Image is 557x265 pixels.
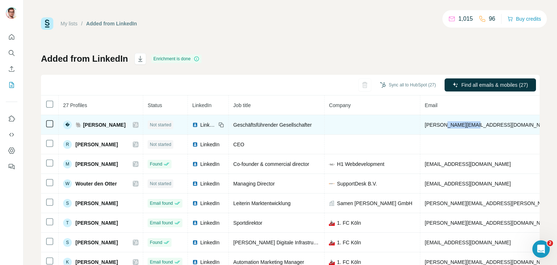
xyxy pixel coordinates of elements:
span: CEO [233,142,244,147]
div: T [63,219,72,227]
span: Job title [233,102,251,108]
button: Use Surfe on LinkedIn [6,112,17,125]
img: LinkedIn logo [192,181,198,187]
img: company-logo [329,259,335,265]
span: [PERSON_NAME] [75,160,118,168]
span: LinkedIn [200,121,216,129]
span: H1 Webdevelopment [337,160,384,168]
span: [PERSON_NAME] [75,200,118,207]
div: S [63,199,72,208]
span: [PERSON_NAME] [75,219,118,227]
span: Not started [150,180,171,187]
div: Enrichment is done [151,54,202,63]
span: Find all emails & mobiles (27) [461,81,528,89]
img: company-logo [329,181,335,187]
p: 1,015 [458,15,473,23]
img: company-logo [329,240,335,245]
div: R [63,140,72,149]
span: Samen [PERSON_NAME] GmbH [337,200,412,207]
span: [EMAIL_ADDRESS][DOMAIN_NAME] [425,161,511,167]
span: Sportdirektor [233,220,262,226]
a: My lists [61,21,78,26]
span: [PERSON_NAME][EMAIL_ADDRESS][DOMAIN_NAME] [425,220,552,226]
span: Email found [150,200,173,207]
img: LinkedIn logo [192,240,198,245]
p: 96 [489,15,495,23]
img: LinkedIn logo [192,200,198,206]
li: / [81,20,83,27]
img: LinkedIn logo [192,220,198,226]
span: Email [425,102,437,108]
span: [PERSON_NAME][EMAIL_ADDRESS][DOMAIN_NAME] [425,259,552,265]
div: Added from LinkedIn [86,20,137,27]
span: LinkedIn [200,239,219,246]
span: LinkedIn [192,102,211,108]
div: M [63,160,72,168]
span: 27 Profiles [63,102,87,108]
span: Geschäftsführender Gesellschafter [233,122,311,128]
button: Enrich CSV [6,62,17,76]
img: LinkedIn logo [192,161,198,167]
span: SupportDesk B.V. [337,180,377,187]
img: LinkedIn logo [192,142,198,147]
span: 1. FC Köln [337,219,361,227]
span: [EMAIL_ADDRESS][DOMAIN_NAME] [425,181,511,187]
button: Dashboard [6,144,17,157]
span: Status [148,102,162,108]
img: company-logo [329,220,335,226]
span: [PERSON_NAME][EMAIL_ADDRESS][DOMAIN_NAME] [425,122,552,128]
span: Company [329,102,351,108]
img: company-logo [329,161,335,167]
div: � [63,121,72,129]
button: Buy credits [507,14,541,24]
button: Search [6,46,17,60]
button: Quick start [6,30,17,44]
span: Automation Marketing Manager [233,259,304,265]
img: Avatar [6,7,17,19]
span: Not started [150,141,171,148]
button: My lists [6,78,17,91]
div: W [63,179,72,188]
span: Leiterin Marktentwicklung [233,200,290,206]
img: LinkedIn logo [192,259,198,265]
span: [EMAIL_ADDRESS][DOMAIN_NAME] [425,240,511,245]
div: S [63,238,72,247]
img: LinkedIn logo [192,122,198,128]
img: Surfe Logo [41,17,53,30]
span: Wouter den Otter [75,180,117,187]
iframe: Intercom live chat [532,240,550,258]
span: LinkedIn [200,160,219,168]
span: Email found [150,220,173,226]
button: Find all emails & mobiles (27) [445,78,536,91]
span: LinkedIn [200,200,219,207]
span: 🐘 [PERSON_NAME] [75,121,125,129]
span: LinkedIn [200,141,219,148]
span: [PERSON_NAME] [75,239,118,246]
span: LinkedIn [200,180,219,187]
button: Use Surfe API [6,128,17,141]
span: [PERSON_NAME] [75,141,118,148]
span: LinkedIn [200,219,219,227]
button: Feedback [6,160,17,173]
span: [PERSON_NAME] Digitale Infrastruktur [233,240,322,245]
span: Managing Director [233,181,275,187]
span: Co-founder & commercial director [233,161,309,167]
h1: Added from LinkedIn [41,53,128,65]
span: Found [150,161,162,167]
span: 2 [547,240,553,246]
span: Found [150,239,162,246]
span: 1. FC Köln [337,239,361,246]
span: Not started [150,122,171,128]
button: Sync all to HubSpot (27) [375,79,441,90]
